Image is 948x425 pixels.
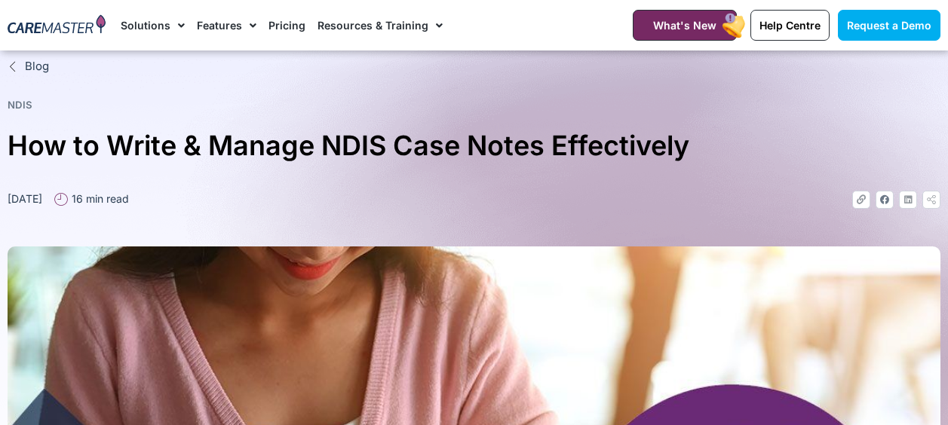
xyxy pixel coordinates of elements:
[8,14,106,36] img: CareMaster Logo
[633,10,737,41] a: What's New
[8,192,42,205] time: [DATE]
[21,58,49,75] span: Blog
[8,124,940,168] h1: How to Write & Manage NDIS Case Notes Effectively
[8,58,940,75] a: Blog
[68,191,129,206] span: 16 min read
[653,19,716,32] span: What's New
[8,99,32,111] a: NDIS
[838,10,940,41] a: Request a Demo
[750,10,830,41] a: Help Centre
[847,19,931,32] span: Request a Demo
[759,19,821,32] span: Help Centre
